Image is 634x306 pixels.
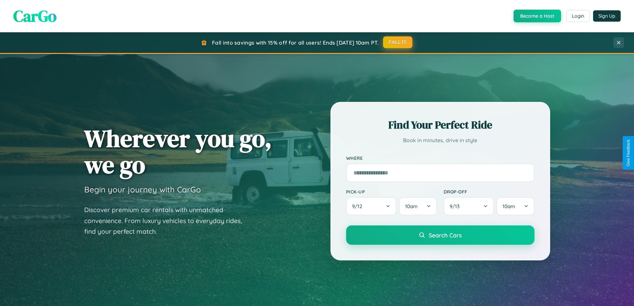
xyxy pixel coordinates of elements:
button: 10am [497,197,534,215]
button: 9/13 [444,197,494,215]
h3: Begin your journey with CarGo [84,184,201,194]
p: Book in minutes, drive in style [346,136,534,145]
button: 9/12 [346,197,397,215]
button: Login [566,10,590,22]
span: 9 / 13 [450,203,463,209]
button: FALL15 [383,36,412,48]
label: Drop-off [444,189,534,194]
span: Search Cars [429,231,462,239]
span: 10am [405,203,418,209]
button: Sign Up [593,10,621,22]
button: Become a Host [514,10,561,22]
label: Pick-up [346,189,437,194]
h2: Find Your Perfect Ride [346,118,534,132]
span: 9 / 12 [352,203,365,209]
p: Discover premium car rentals with unmatched convenience. From luxury vehicles to everyday rides, ... [84,204,251,237]
div: Give Feedback [626,140,631,166]
h1: Wherever you go, we go [84,125,272,178]
span: 10am [503,203,515,209]
button: Search Cars [346,225,534,245]
span: CarGo [13,5,57,27]
label: Where [346,155,534,161]
span: Fall into savings with 15% off for all users! Ends [DATE] 10am PT. [212,39,379,46]
button: 10am [399,197,437,215]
